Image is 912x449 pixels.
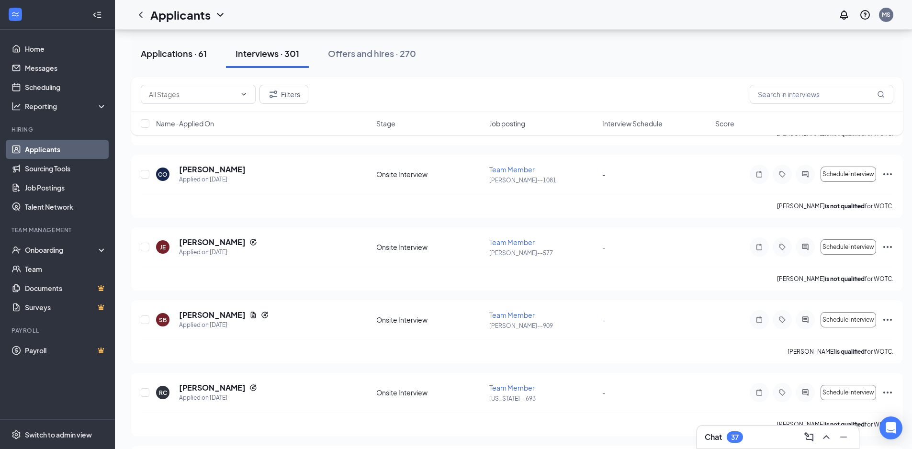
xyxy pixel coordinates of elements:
svg: Note [754,316,765,324]
div: Onboarding [25,245,99,255]
span: Team Member [489,383,535,392]
h5: [PERSON_NAME] [179,310,246,320]
div: Applied on [DATE] [179,247,257,257]
svg: ChevronLeft [135,9,146,21]
b: is qualified [835,348,865,355]
svg: Note [754,243,765,251]
div: Applications · 61 [141,47,207,59]
span: Name · Applied On [156,119,214,128]
svg: Reapply [249,238,257,246]
h3: Chat [705,432,722,442]
svg: Notifications [838,9,850,21]
svg: Ellipses [882,387,893,398]
div: Interviews · 301 [236,47,299,59]
input: All Stages [149,89,236,100]
span: Team Member [489,165,535,174]
a: SurveysCrown [25,298,107,317]
b: is not qualified [825,421,865,428]
a: DocumentsCrown [25,279,107,298]
div: Applied on [DATE] [179,393,257,403]
svg: ActiveChat [799,316,811,324]
h5: [PERSON_NAME] [179,164,246,175]
div: Onsite Interview [376,169,484,179]
div: Onsite Interview [376,315,484,325]
svg: UserCheck [11,245,21,255]
a: Home [25,39,107,58]
span: - [602,170,606,179]
h5: [PERSON_NAME] [179,382,246,393]
svg: Tag [777,389,788,396]
svg: Ellipses [882,168,893,180]
span: - [602,243,606,251]
div: Open Intercom Messenger [879,416,902,439]
a: Team [25,259,107,279]
a: Job Postings [25,178,107,197]
svg: Document [249,311,257,319]
p: [PERSON_NAME] for WOTC. [777,202,893,210]
p: [PERSON_NAME]--909 [489,322,597,330]
div: Team Management [11,226,105,234]
button: Filter Filters [259,85,308,104]
b: is not qualified [825,275,865,282]
a: Applicants [25,140,107,159]
button: Schedule interview [821,385,876,400]
p: [PERSON_NAME]--577 [489,249,597,257]
button: Schedule interview [821,167,876,182]
button: ComposeMessage [801,429,817,445]
a: Scheduling [25,78,107,97]
a: Messages [25,58,107,78]
div: Onsite Interview [376,388,484,397]
span: Schedule interview [822,389,874,396]
span: Schedule interview [822,316,874,323]
svg: ActiveChat [799,170,811,178]
span: Score [715,119,734,128]
h1: Applicants [150,7,211,23]
svg: MagnifyingGlass [877,90,885,98]
p: [PERSON_NAME] for WOTC. [777,275,893,283]
svg: Note [754,389,765,396]
svg: Reapply [261,311,269,319]
svg: ChevronUp [821,431,832,443]
svg: Ellipses [882,314,893,326]
svg: Note [754,170,765,178]
svg: ComposeMessage [803,431,815,443]
p: [PERSON_NAME] for WOTC. [788,348,893,356]
p: [PERSON_NAME] for WOTC. [777,420,893,428]
div: SB [159,316,167,324]
div: CO [158,170,168,179]
svg: Tag [777,243,788,251]
svg: Settings [11,430,21,439]
svg: Tag [777,316,788,324]
span: - [602,315,606,324]
span: Team Member [489,311,535,319]
span: Interview Schedule [602,119,663,128]
div: Reporting [25,101,107,111]
button: Schedule interview [821,312,876,327]
p: [US_STATE]--693 [489,394,597,403]
span: - [602,388,606,397]
div: Payroll [11,326,105,335]
div: Applied on [DATE] [179,175,246,184]
div: RC [159,389,167,397]
div: Offers and hires · 270 [328,47,416,59]
div: Switch to admin view [25,430,92,439]
a: Talent Network [25,197,107,216]
span: Schedule interview [822,244,874,250]
span: Job posting [489,119,525,128]
svg: Minimize [838,431,849,443]
a: Sourcing Tools [25,159,107,178]
svg: ActiveChat [799,389,811,396]
svg: Collapse [92,10,102,20]
h5: [PERSON_NAME] [179,237,246,247]
div: 37 [731,433,739,441]
svg: Ellipses [882,241,893,253]
a: PayrollCrown [25,341,107,360]
svg: WorkstreamLogo [11,10,20,19]
input: Search in interviews [750,85,893,104]
p: [PERSON_NAME]--1081 [489,176,597,184]
b: is not qualified [825,202,865,210]
svg: Filter [268,89,279,100]
svg: ChevronDown [240,90,248,98]
div: MS [882,11,890,19]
